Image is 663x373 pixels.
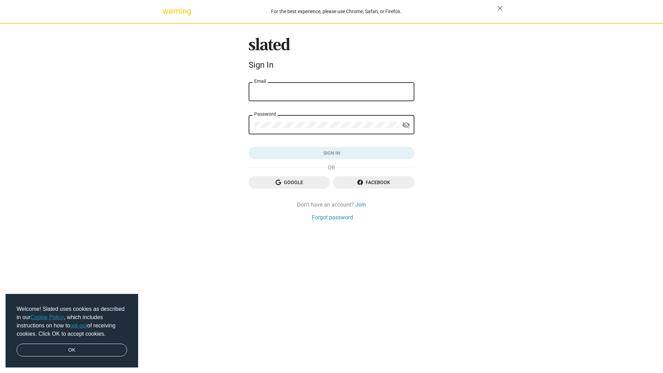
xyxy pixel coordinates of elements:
a: Join [355,201,366,208]
button: Google [249,176,330,189]
a: dismiss cookie message [17,344,127,357]
button: Facebook [333,176,414,189]
mat-icon: warning [162,7,171,15]
div: For the best experience, please use Chrome, Safari, or Firefox. [175,7,497,16]
div: Sign In [249,60,414,70]
a: Forgot password [312,214,353,221]
mat-icon: visibility_off [402,120,410,131]
div: Don't have an account? [249,201,414,208]
span: Welcome! Slated uses cookies as described in our , which includes instructions on how to of recei... [17,305,127,338]
div: cookieconsent [6,294,138,368]
a: opt-out [70,323,87,328]
mat-icon: close [496,4,504,12]
sl-branding: Sign In [249,38,414,73]
a: Cookie Policy [30,314,64,320]
span: Google [254,176,325,189]
button: Show password [399,118,413,132]
span: Facebook [338,176,409,189]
